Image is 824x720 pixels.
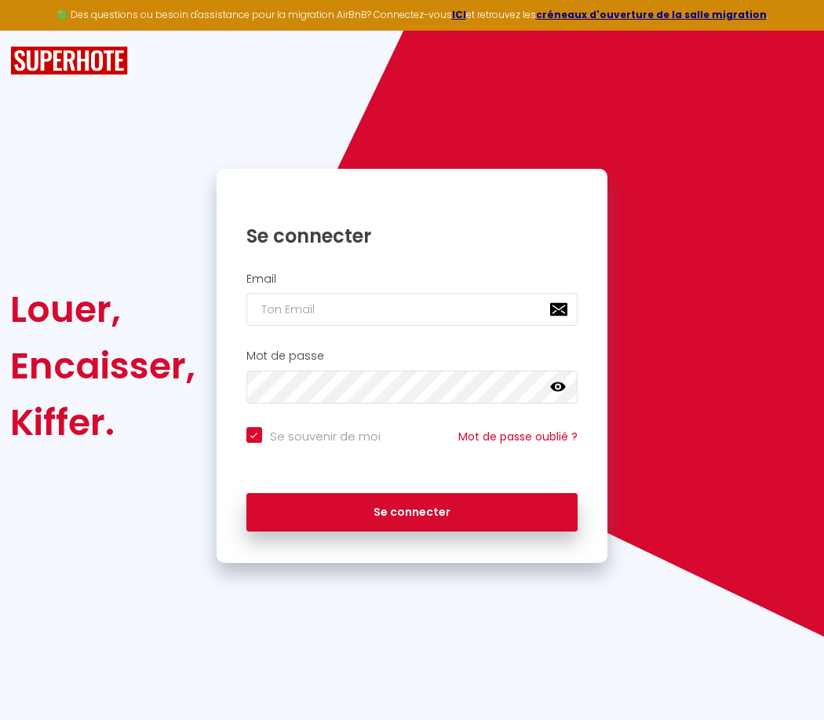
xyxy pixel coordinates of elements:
h2: Email [246,272,578,286]
h2: Mot de passe [246,349,578,363]
a: ICI [452,8,466,21]
a: créneaux d'ouverture de la salle migration [536,8,767,21]
button: Se connecter [246,493,578,532]
img: SuperHote logo [10,46,128,75]
h1: Se connecter [246,224,578,248]
input: Ton Email [246,293,578,326]
div: Encaisser, [10,338,195,394]
div: Louer, [10,281,195,338]
div: Kiffer. [10,394,195,451]
a: Mot de passe oublié ? [458,429,578,444]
